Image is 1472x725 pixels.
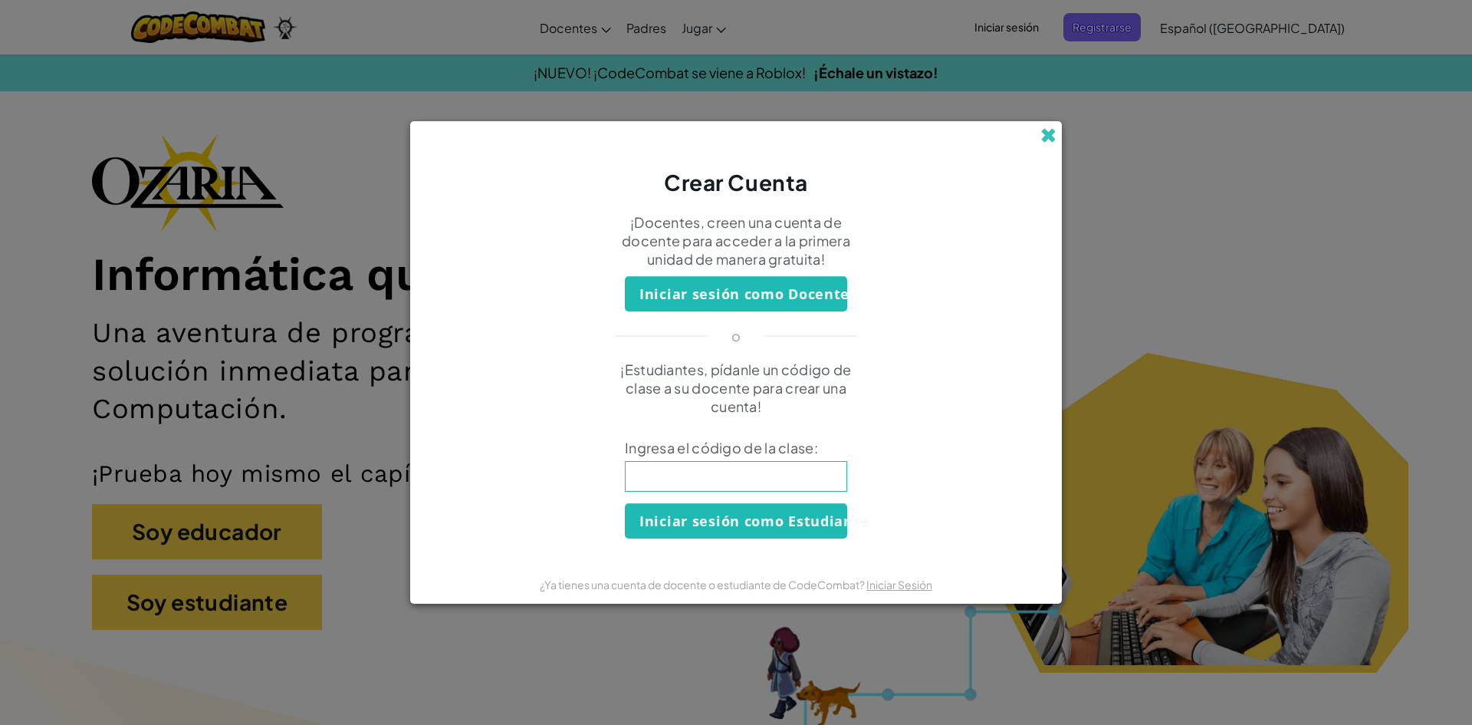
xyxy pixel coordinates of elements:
p: ¡Docentes, creen una cuenta de docente para acceder a la primera unidad de manera gratuita! [602,213,870,269]
span: Ingresa el código de la clase: [625,439,847,457]
p: ¡Estudiantes, pídanle un código de clase a su docente para crear una cuenta! [602,361,870,416]
span: ¿Ya tienes una cuenta de docente o estudiante de CodeCombat? [540,578,866,592]
span: Crear Cuenta [664,169,808,196]
button: Iniciar sesión como Docente [625,276,847,311]
a: Iniciar Sesión [866,578,932,592]
button: Iniciar sesión como Estudiante [625,503,847,539]
p: o [731,327,741,345]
